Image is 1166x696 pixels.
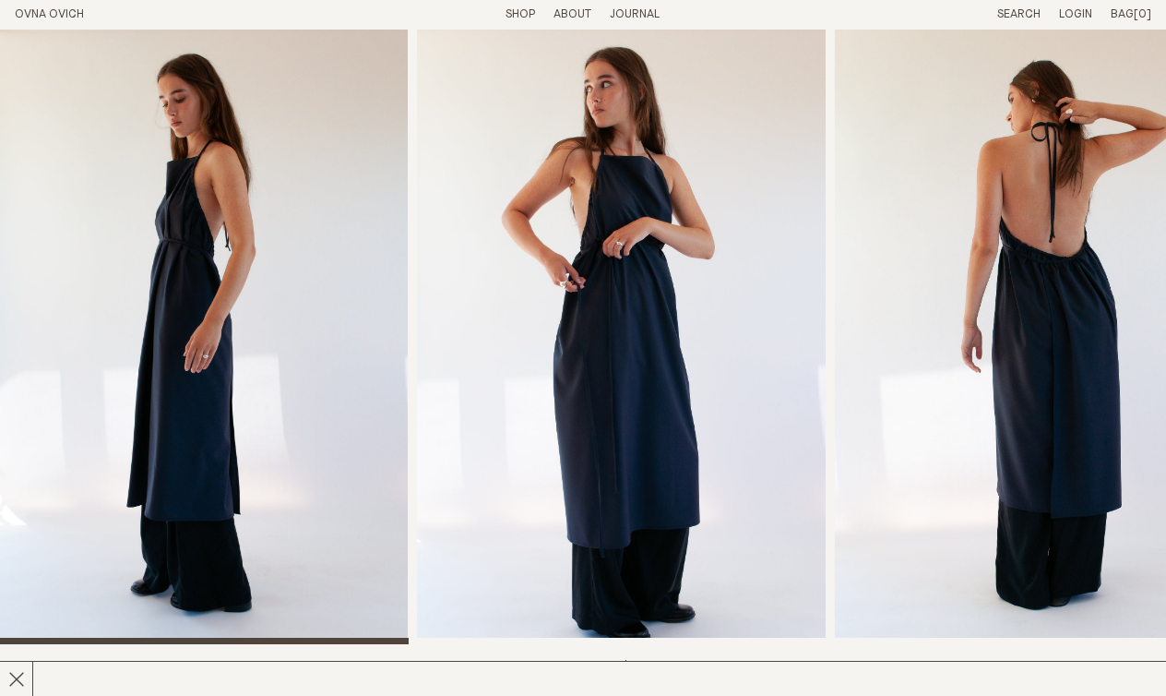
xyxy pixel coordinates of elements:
span: [0] [1134,8,1151,20]
summary: About [553,7,591,23]
a: Search [997,8,1041,20]
h2: Apron Dress [15,659,288,686]
a: Login [1059,8,1092,20]
div: 2 / 8 [417,30,825,644]
a: Home [15,8,84,20]
a: Shop [506,8,535,20]
a: Journal [610,8,660,20]
span: $380.00 [622,660,672,672]
img: Apron Dress [417,30,825,644]
span: Bag [1111,8,1134,20]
